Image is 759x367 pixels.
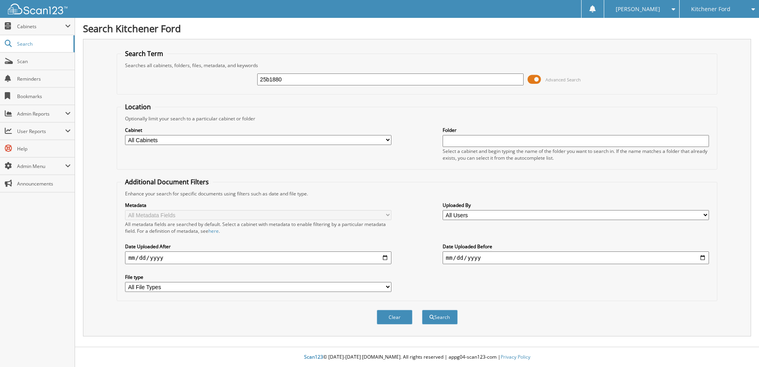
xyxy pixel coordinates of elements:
[17,41,69,47] span: Search
[121,102,155,111] legend: Location
[125,221,391,234] div: All metadata fields are searched by default. Select a cabinet with metadata to enable filtering b...
[422,310,458,325] button: Search
[501,353,530,360] a: Privacy Policy
[691,7,730,12] span: Kitchener Ford
[125,202,391,209] label: Metadata
[121,62,713,69] div: Searches all cabinets, folders, files, metadata, and keywords
[443,148,709,161] div: Select a cabinet and begin typing the name of the folder you want to search in. If the name match...
[17,128,65,135] span: User Reports
[121,190,713,197] div: Enhance your search for specific documents using filters such as date and file type.
[545,77,581,83] span: Advanced Search
[443,127,709,133] label: Folder
[17,75,71,82] span: Reminders
[125,274,391,280] label: File type
[125,251,391,264] input: start
[8,4,67,14] img: scan123-logo-white.svg
[377,310,412,325] button: Clear
[125,127,391,133] label: Cabinet
[208,228,219,234] a: here
[719,329,759,367] iframe: Chat Widget
[304,353,323,360] span: Scan123
[121,115,713,122] div: Optionally limit your search to a particular cabinet or folder
[616,7,660,12] span: [PERSON_NAME]
[125,243,391,250] label: Date Uploaded After
[83,22,751,35] h1: Search Kitchener Ford
[443,243,709,250] label: Date Uploaded Before
[17,110,65,117] span: Admin Reports
[443,202,709,209] label: Uploaded By
[443,251,709,264] input: end
[17,93,71,100] span: Bookmarks
[17,163,65,170] span: Admin Menu
[17,58,71,65] span: Scan
[121,49,167,58] legend: Search Term
[17,180,71,187] span: Announcements
[17,23,65,30] span: Cabinets
[121,178,213,186] legend: Additional Document Filters
[17,145,71,152] span: Help
[75,348,759,367] div: © [DATE]-[DATE] [DOMAIN_NAME]. All rights reserved | appg04-scan123-com |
